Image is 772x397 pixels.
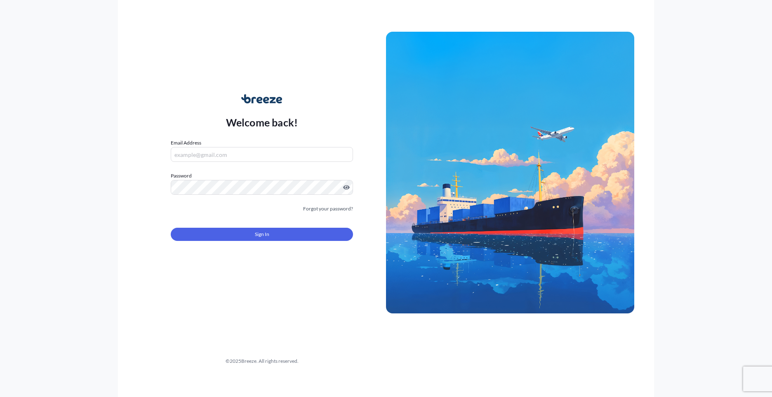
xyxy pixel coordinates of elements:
[171,172,353,180] label: Password
[171,147,353,162] input: example@gmail.com
[226,116,298,129] p: Welcome back!
[171,139,201,147] label: Email Address
[171,228,353,241] button: Sign In
[386,32,634,313] img: Ship illustration
[303,205,353,213] a: Forgot your password?
[255,230,269,238] span: Sign In
[138,357,386,365] div: © 2025 Breeze. All rights reserved.
[343,184,350,191] button: Show password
